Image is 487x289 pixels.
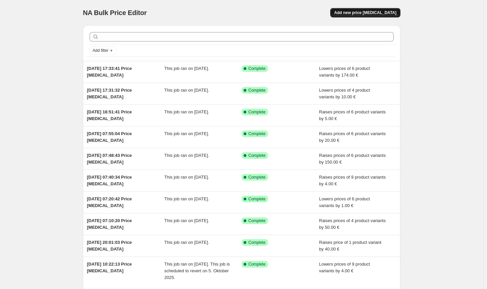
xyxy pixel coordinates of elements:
span: Add filter [93,48,108,53]
span: Lowers prices of 9 product variants by 4.00 € [319,262,370,273]
span: Complete [248,240,265,245]
span: [DATE] 17:31:32 Price [MEDICAL_DATA] [87,88,132,99]
span: Lowers prices of 4 product variants by 10.00 € [319,88,370,99]
span: [DATE] 16:51:41 Price [MEDICAL_DATA] [87,109,132,121]
span: [DATE] 07:48:43 Price [MEDICAL_DATA] [87,153,132,165]
span: Complete [248,66,265,71]
span: Complete [248,88,265,93]
span: This job ran on [DATE]. [164,131,209,136]
span: Complete [248,218,265,223]
span: Raises prices of 4 product variants by 50.00 € [319,218,386,230]
span: NA Bulk Price Editor [83,9,147,16]
span: [DATE] 07:55:04 Price [MEDICAL_DATA] [87,131,132,143]
span: This job ran on [DATE]. [164,218,209,223]
span: This job ran on [DATE]. [164,196,209,201]
span: [DATE] 10:22:13 Price [MEDICAL_DATA] [87,262,132,273]
span: Complete [248,262,265,267]
button: Add new price [MEDICAL_DATA] [330,8,400,17]
span: This job ran on [DATE]. This job is scheduled to revert on 5. Oktober 2025. [164,262,230,280]
span: This job ran on [DATE]. [164,175,209,180]
span: This job ran on [DATE]. [164,153,209,158]
span: Raises price of 1 product variant by 40.00 € [319,240,381,252]
span: Lowers prices of 6 product variants by 1.00 € [319,196,370,208]
button: Add filter [90,46,116,55]
span: [DATE] 07:10:20 Price [MEDICAL_DATA] [87,218,132,230]
span: Raises prices of 6 product variants by 20.00 € [319,131,386,143]
span: Complete [248,131,265,136]
span: Raises prices of 6 product variants by 5.00 € [319,109,386,121]
span: [DATE] 20:01:03 Price [MEDICAL_DATA] [87,240,132,252]
span: Lowers prices of 6 product variants by 174.00 € [319,66,370,78]
span: Complete [248,109,265,115]
span: [DATE] 17:33:41 Price [MEDICAL_DATA] [87,66,132,78]
span: [DATE] 07:20:42 Price [MEDICAL_DATA] [87,196,132,208]
span: This job ran on [DATE]. [164,109,209,114]
span: Complete [248,196,265,202]
span: Raises prices of 6 product variants by 150.00 € [319,153,386,165]
span: Complete [248,153,265,158]
span: [DATE] 07:40:34 Price [MEDICAL_DATA] [87,175,132,186]
span: This job ran on [DATE]. [164,66,209,71]
span: This job ran on [DATE]. [164,240,209,245]
span: Add new price [MEDICAL_DATA] [334,10,396,15]
span: Complete [248,175,265,180]
span: Raises prices of 9 product variants by 4.00 € [319,175,386,186]
span: This job ran on [DATE]. [164,88,209,93]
